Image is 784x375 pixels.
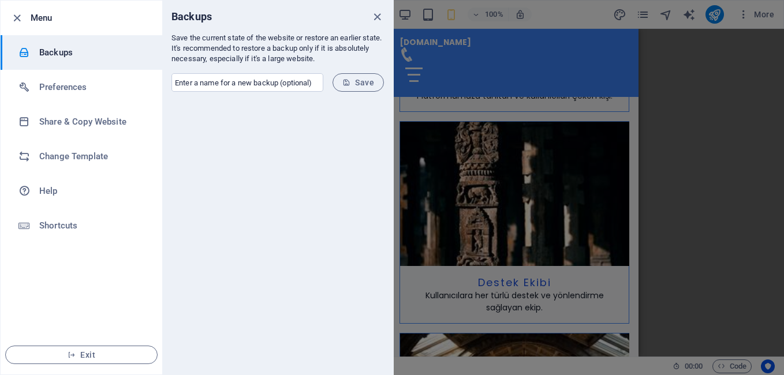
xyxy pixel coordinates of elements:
[171,73,323,92] input: Enter a name for a new backup (optional)
[370,10,384,24] button: close
[333,73,384,92] button: Save
[39,184,146,198] h6: Help
[1,174,162,208] a: Help
[171,10,212,24] h6: Backups
[342,78,374,87] span: Save
[15,350,148,359] span: Exit
[5,346,158,364] button: Exit
[31,11,153,25] h6: Menu
[39,46,146,59] h6: Backups
[171,33,384,64] p: Save the current state of the website or restore an earlier state. It's recommended to restore a ...
[39,149,146,163] h6: Change Template
[39,80,146,94] h6: Preferences
[39,219,146,232] h6: Shortcuts
[39,115,146,129] h6: Share & Copy Website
